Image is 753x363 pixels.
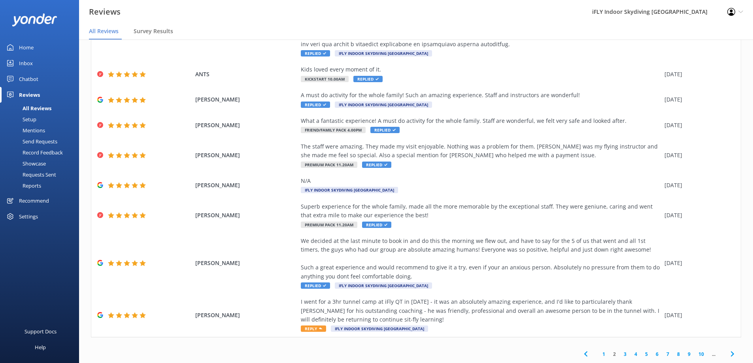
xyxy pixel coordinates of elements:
a: Record Feedback [5,147,79,158]
span: iFLY Indoor Skydiving [GEOGRAPHIC_DATA] [335,50,432,56]
div: All Reviews [5,103,51,114]
a: 8 [673,350,684,358]
span: Replied [301,50,330,56]
a: Reports [5,180,79,191]
a: Requests Sent [5,169,79,180]
span: Replied [301,282,330,289]
div: [DATE] [664,181,731,190]
span: Premium Pack 11.20am [301,222,357,228]
a: 9 [684,350,694,358]
div: Inbox [19,55,33,71]
span: [PERSON_NAME] [195,151,297,160]
div: Chatbot [19,71,38,87]
a: 1 [598,350,609,358]
a: Setup [5,114,79,125]
a: Showcase [5,158,79,169]
a: 7 [662,350,673,358]
div: Superb experience for the whole family, made all the more memorable by the exceptional staff. The... [301,202,661,220]
span: Friend/Family Pack 4.00pm [301,127,366,133]
div: Settings [19,209,38,224]
span: ... [708,350,719,358]
div: Requests Sent [5,169,56,180]
span: Reply [301,325,326,332]
div: Help [35,339,46,355]
span: [PERSON_NAME] [195,211,297,220]
div: We decided at the last minute to book in and do this the morning we flew out, and have to say for... [301,237,661,281]
a: 10 [694,350,708,358]
div: [DATE] [664,95,731,104]
span: iFLY Indoor Skydiving [GEOGRAPHIC_DATA] [301,187,398,193]
div: [DATE] [664,211,731,220]
span: Replied [370,127,400,133]
div: What a fantastic experience! A must do activity for the whole family. Staff are wonderful, we fel... [301,117,661,125]
div: [DATE] [664,259,731,267]
div: N/A [301,177,661,185]
span: [PERSON_NAME] [195,181,297,190]
a: Mentions [5,125,79,136]
span: Kickstart 10.00am [301,76,349,82]
span: Premium Pack 11.20am [301,162,357,168]
div: [DATE] [664,70,731,79]
h3: Reviews [89,6,121,18]
span: ANTS [195,70,297,79]
span: [PERSON_NAME] [195,259,297,267]
div: Send Requests [5,136,57,147]
div: The staff were amazing. They made my visit enjoyable. Nothing was a problem for them. [PERSON_NAM... [301,142,661,160]
span: Replied [301,102,330,108]
div: Reports [5,180,41,191]
span: All Reviews [89,27,119,35]
div: A must do activity for the whole family! Such an amazing experience. Staff and instructors are wo... [301,91,661,100]
img: yonder-white-logo.png [12,13,57,26]
div: Kids loved every moment of it. [301,65,661,74]
div: Reviews [19,87,40,103]
div: Home [19,39,34,55]
span: [PERSON_NAME] [195,121,297,130]
div: Record Feedback [5,147,63,158]
div: Recommend [19,193,49,209]
div: [DATE] [664,311,731,320]
a: 4 [630,350,641,358]
a: 5 [641,350,652,358]
a: 2 [609,350,620,358]
span: Replied [362,222,391,228]
div: I went for a 3hr tunnel camp at iFly QT in [DATE] - it was an absolutely amazing experience, and ... [301,297,661,324]
a: 6 [652,350,662,358]
div: Showcase [5,158,46,169]
span: Replied [353,76,383,82]
span: iFLY Indoor Skydiving [GEOGRAPHIC_DATA] [331,325,428,332]
span: [PERSON_NAME] [195,95,297,104]
a: 3 [620,350,630,358]
div: Setup [5,114,36,125]
div: [DATE] [664,121,731,130]
div: [DATE] [664,151,731,160]
span: iFLY Indoor Skydiving [GEOGRAPHIC_DATA] [335,102,432,108]
span: Survey Results [134,27,173,35]
span: [PERSON_NAME] [195,311,297,320]
div: Support Docs [25,324,57,339]
a: Send Requests [5,136,79,147]
a: All Reviews [5,103,79,114]
div: Mentions [5,125,45,136]
span: iFLY Indoor Skydiving [GEOGRAPHIC_DATA] [335,282,432,289]
span: Replied [362,162,391,168]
